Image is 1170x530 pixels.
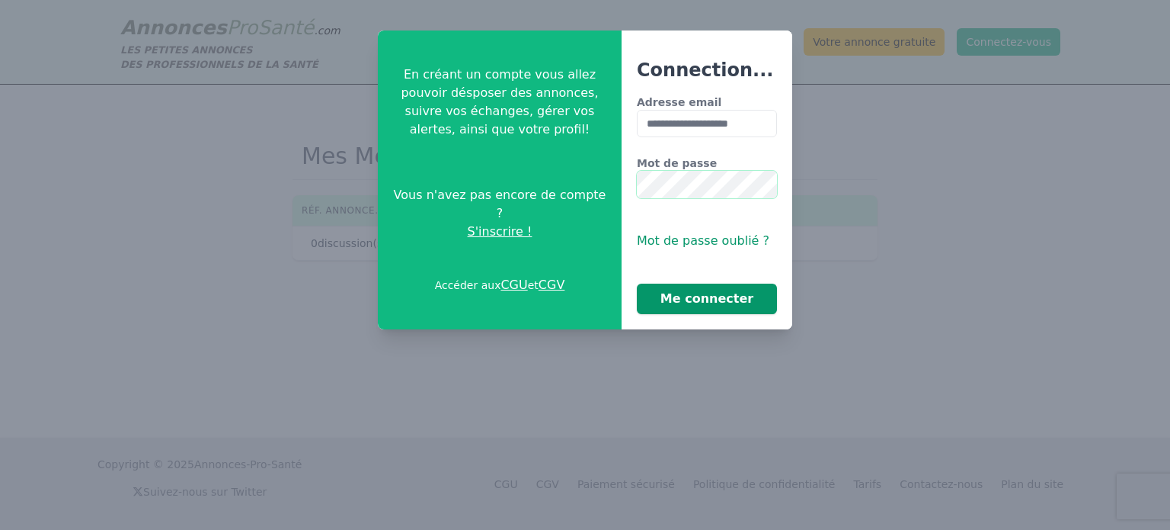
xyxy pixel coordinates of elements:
a: CGV [539,278,565,292]
h3: Connection... [637,58,777,82]
span: Vous n'avez pas encore de compte ? [390,186,609,223]
label: Mot de passe [637,156,777,171]
a: CGU [500,278,527,292]
button: Me connecter [637,284,777,314]
label: Adresse email [637,95,777,110]
p: En créant un compte vous allez pouvoir désposer des annonces, suivre vos échanges, gérer vos aler... [390,66,609,139]
span: Mot de passe oublié ? [637,233,769,248]
span: S'inscrire ! [468,223,532,241]
p: Accéder aux et [435,276,565,294]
